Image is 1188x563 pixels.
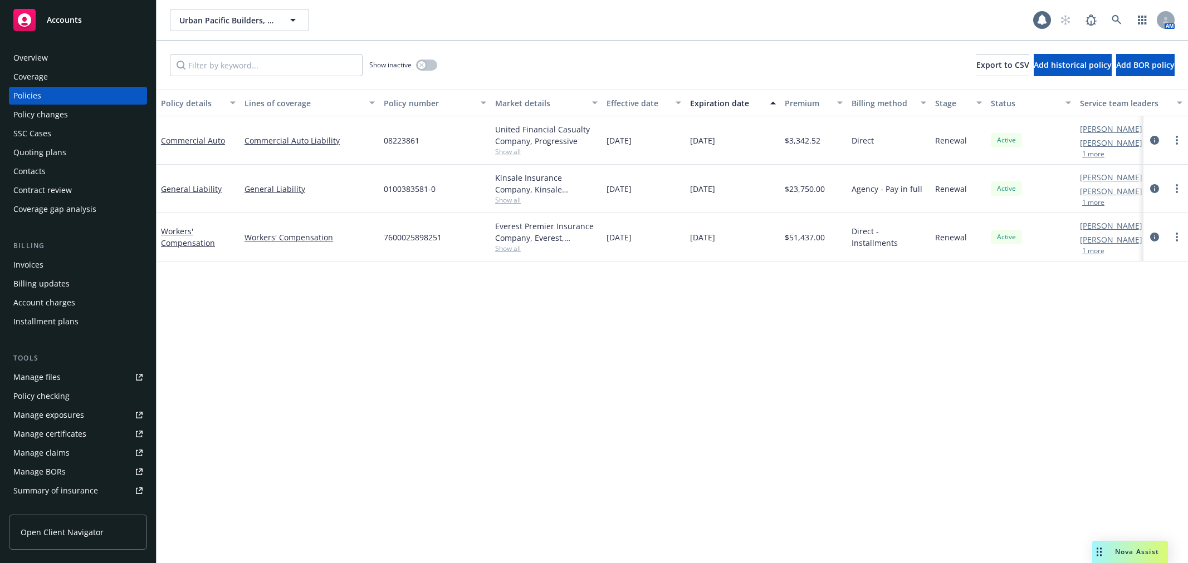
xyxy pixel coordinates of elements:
button: Add BOR policy [1116,54,1175,76]
span: 0100383581-0 [384,183,436,195]
div: Manage certificates [13,425,86,443]
span: Show inactive [369,60,412,70]
a: Coverage [9,68,147,86]
div: Lines of coverage [245,97,363,109]
a: Manage BORs [9,463,147,481]
div: Policy checking [13,387,70,405]
a: [PERSON_NAME] [1080,185,1142,197]
div: Effective date [607,97,669,109]
button: Billing method [847,90,931,116]
a: more [1170,182,1184,195]
span: [DATE] [607,183,632,195]
span: Agency - Pay in full [852,183,922,195]
div: United Financial Casualty Company, Progressive [495,124,598,147]
span: Active [995,135,1018,145]
a: Overview [9,49,147,67]
a: Search [1106,9,1128,31]
a: Commercial Auto [161,135,225,146]
a: Policies [9,87,147,105]
a: Workers' Compensation [161,226,215,248]
div: Tools [9,353,147,364]
button: Lines of coverage [240,90,379,116]
a: Report a Bug [1080,9,1102,31]
button: 1 more [1082,199,1104,206]
a: Policy changes [9,106,147,124]
a: Installment plans [9,313,147,330]
span: 08223861 [384,135,419,146]
span: [DATE] [607,231,632,243]
span: Show all [495,244,598,253]
span: Open Client Navigator [21,526,104,538]
button: Nova Assist [1092,541,1168,563]
div: Billing [9,240,147,251]
span: [DATE] [607,135,632,146]
div: Policy AI ingestions [13,501,85,518]
a: Quoting plans [9,144,147,161]
input: Filter by keyword... [170,54,363,76]
button: Status [986,90,1075,116]
a: [PERSON_NAME] [1080,234,1142,245]
a: Start snowing [1054,9,1077,31]
div: SSC Cases [13,125,51,142]
span: Direct - Installments [852,225,926,249]
a: Workers' Compensation [245,231,375,243]
div: Status [991,97,1059,109]
button: 1 more [1082,248,1104,254]
div: Invoices [13,256,43,274]
button: Premium [780,90,847,116]
button: Service team leaders [1075,90,1187,116]
div: Market details [495,97,585,109]
button: Policy details [157,90,240,116]
div: Drag to move [1092,541,1106,563]
a: circleInformation [1148,230,1161,244]
a: more [1170,230,1184,244]
a: circleInformation [1148,182,1161,195]
div: Policy details [161,97,223,109]
div: Overview [13,49,48,67]
button: Market details [491,90,602,116]
span: [DATE] [690,135,715,146]
button: Effective date [602,90,686,116]
a: SSC Cases [9,125,147,142]
span: Direct [852,135,874,146]
div: Everest Premier Insurance Company, Everest, Arrowhead General Insurance Agency, Inc. [495,220,598,244]
a: Manage exposures [9,406,147,424]
a: [PERSON_NAME] [1080,220,1142,231]
button: Add historical policy [1034,54,1112,76]
a: Manage certificates [9,425,147,443]
button: Urban Pacific Builders, Inc. [170,9,309,31]
a: Accounts [9,4,147,36]
div: Service team leaders [1080,97,1170,109]
a: Policy checking [9,387,147,405]
a: Account charges [9,294,147,312]
span: Urban Pacific Builders, Inc. [179,14,276,26]
div: Policies [13,87,41,105]
a: Coverage gap analysis [9,200,147,218]
a: Contract review [9,181,147,199]
div: Expiration date [690,97,764,109]
span: Active [995,232,1018,242]
a: General Liability [161,184,222,194]
a: Manage claims [9,444,147,462]
span: Add historical policy [1034,60,1112,70]
div: Manage BORs [13,463,66,481]
div: Premium [785,97,830,109]
a: Switch app [1131,9,1153,31]
span: Active [995,184,1018,194]
span: Renewal [935,135,967,146]
span: Add BOR policy [1116,60,1175,70]
a: Commercial Auto Liability [245,135,375,146]
a: Manage files [9,368,147,386]
div: Manage claims [13,444,70,462]
div: Coverage [13,68,48,86]
span: 7600025898251 [384,231,442,243]
span: Renewal [935,183,967,195]
span: [DATE] [690,183,715,195]
button: Expiration date [686,90,780,116]
span: Accounts [47,16,82,24]
a: Policy AI ingestions [9,501,147,518]
div: Manage exposures [13,406,84,424]
div: Quoting plans [13,144,66,161]
span: Export to CSV [976,60,1029,70]
div: Account charges [13,294,75,312]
